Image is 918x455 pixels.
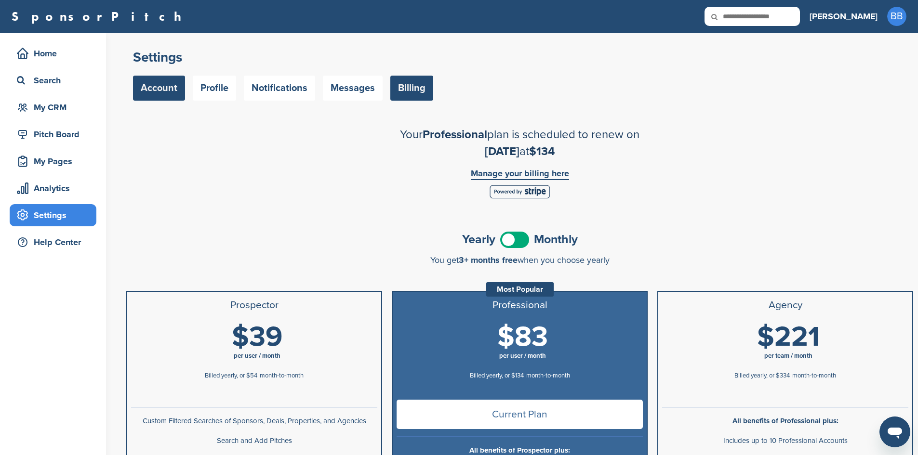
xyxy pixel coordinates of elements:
a: SponsorPitch [12,10,187,23]
span: month-to-month [526,372,570,379]
div: Settings [14,207,96,224]
span: month-to-month [792,372,836,379]
div: Pitch Board [14,126,96,143]
span: Professional [423,128,487,142]
h3: Prospector [131,299,377,311]
a: Account [133,76,185,101]
p: Includes up to 10 Professional Accounts [662,435,908,447]
a: Analytics [10,177,96,199]
span: $83 [497,320,548,354]
a: Settings [10,204,96,226]
span: per user / month [234,352,280,360]
a: Search [10,69,96,91]
p: Custom Filtered Searches of Sponsors, Deals, Properties, and Agencies [131,415,377,427]
a: Manage your billing here [471,169,569,180]
span: $134 [529,144,555,158]
span: Current Plan [397,400,643,429]
h3: Agency [662,299,908,311]
div: Home [14,45,96,62]
a: [PERSON_NAME] [810,6,878,27]
img: Stripe [490,185,550,198]
span: $39 [232,320,282,354]
span: Billed yearly, or $334 [734,372,790,379]
a: Messages [323,76,383,101]
span: Billed yearly, or $54 [205,372,257,379]
span: per team / month [764,352,812,360]
h3: [PERSON_NAME] [810,10,878,23]
p: Search and Add Pitches [131,435,377,447]
div: Help Center [14,234,96,251]
div: Search [14,72,96,89]
div: My CRM [14,99,96,116]
a: Help Center [10,231,96,253]
a: Pitch Board [10,123,96,145]
span: [DATE] [485,144,519,158]
span: month-to-month [260,372,304,379]
span: 3+ months free [459,255,518,265]
a: My CRM [10,96,96,118]
a: Home [10,42,96,65]
span: Monthly [534,234,578,246]
span: per user / month [499,352,546,360]
a: My Pages [10,150,96,172]
a: Billing [390,76,433,101]
span: $221 [757,320,820,354]
a: Profile [193,76,236,101]
h3: Professional [397,299,643,311]
b: All benefits of Professional plus: [732,416,838,425]
span: BB [887,7,906,26]
span: Yearly [462,234,495,246]
div: My Pages [14,153,96,170]
span: Billed yearly, or $134 [470,372,524,379]
b: All benefits of Prospector plus: [469,446,570,455]
div: Analytics [14,180,96,197]
iframe: Button to launch messaging window [879,416,910,447]
h2: Your plan is scheduled to renew on at [351,126,689,160]
a: Notifications [244,76,315,101]
div: You get when you choose yearly [126,255,913,265]
div: Most Popular [486,282,554,297]
h2: Settings [133,49,906,66]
